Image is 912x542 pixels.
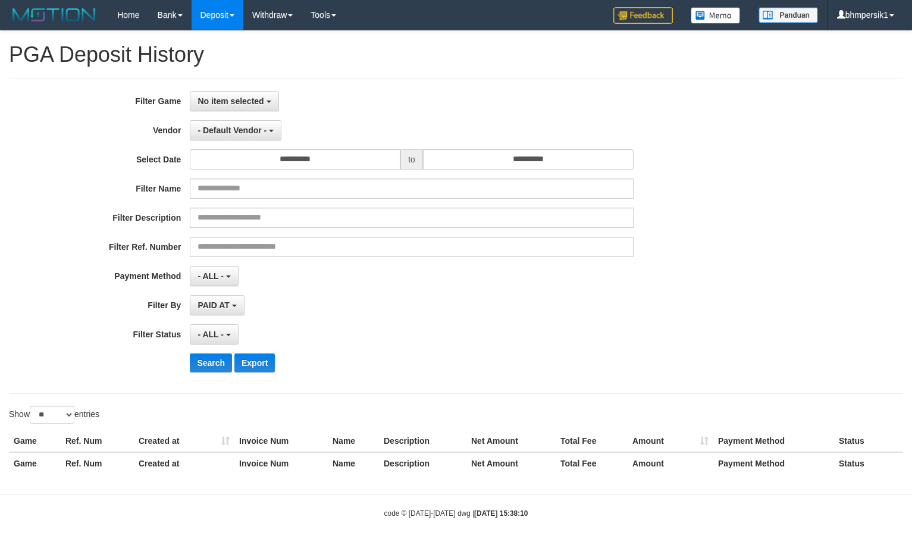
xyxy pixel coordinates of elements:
th: Description [379,452,466,474]
th: Invoice Num [234,430,328,452]
th: Total Fee [556,452,628,474]
th: Created at [134,452,234,474]
span: PAID AT [198,300,229,310]
strong: [DATE] 15:38:10 [474,509,528,518]
th: Amount [628,452,713,474]
button: PAID AT [190,295,244,315]
button: No item selected [190,91,278,111]
img: MOTION_logo.png [9,6,99,24]
span: - ALL - [198,271,224,281]
th: Net Amount [466,430,556,452]
th: Ref. Num [61,430,134,452]
th: Invoice Num [234,452,328,474]
span: - ALL - [198,330,224,339]
th: Payment Method [713,430,834,452]
span: No item selected [198,96,264,106]
th: Name [328,452,379,474]
img: Button%20Memo.svg [691,7,741,24]
button: - ALL - [190,266,238,286]
th: Status [834,452,903,474]
small: code © [DATE]-[DATE] dwg | [384,509,528,518]
th: Description [379,430,466,452]
th: Amount [628,430,713,452]
th: Payment Method [713,452,834,474]
th: Net Amount [466,452,556,474]
select: Showentries [30,406,74,424]
th: Name [328,430,379,452]
button: - Default Vendor - [190,120,281,140]
img: panduan.png [759,7,818,23]
button: Export [234,353,275,372]
th: Created at [134,430,234,452]
button: - ALL - [190,324,238,344]
th: Total Fee [556,430,628,452]
label: Show entries [9,406,99,424]
img: Feedback.jpg [613,7,673,24]
th: Game [9,430,61,452]
span: to [400,149,423,170]
th: Ref. Num [61,452,134,474]
button: Search [190,353,232,372]
h1: PGA Deposit History [9,43,903,67]
th: Status [834,430,903,452]
th: Game [9,452,61,474]
span: - Default Vendor - [198,126,267,135]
